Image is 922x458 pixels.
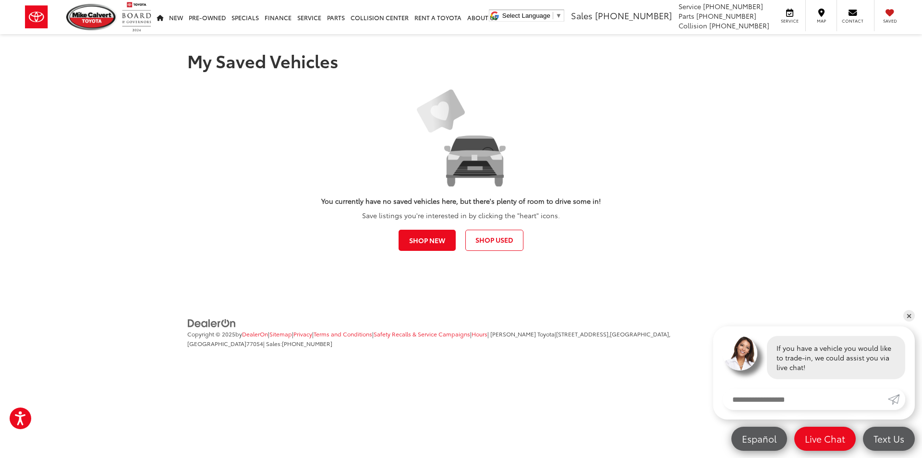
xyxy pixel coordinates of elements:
[696,11,756,21] span: [PHONE_NUMBER]
[399,230,456,251] a: Shop New
[800,433,850,445] span: Live Chat
[842,18,863,24] span: Contact
[556,12,562,19] span: ▼
[263,339,332,347] span: | Sales:
[187,330,235,338] span: Copyright © 2025
[314,330,372,338] a: Terms and Conditions
[66,4,117,30] img: Mike Calvert Toyota
[292,330,312,338] span: |
[737,433,781,445] span: Español
[187,210,735,220] p: Save listings you're interested in by clicking the "heart" icons.
[879,18,900,24] span: Saved
[888,389,905,410] a: Submit
[246,339,263,347] span: 77054
[794,427,856,451] a: Live Chat
[187,44,735,77] h1: My Saved Vehicles
[312,330,372,338] span: |
[723,336,757,371] img: Agent profile photo
[187,339,246,347] span: [GEOGRAPHIC_DATA]
[187,196,735,206] p: You currently have no saved vehicles here, but there's plenty of room to drive some in!
[502,12,550,19] span: Select Language
[731,427,787,451] a: Español
[679,1,701,11] span: Service
[571,9,593,22] span: Sales
[465,230,523,251] a: Shop Used
[723,389,888,410] input: Enter your message
[811,18,832,24] span: Map
[472,330,487,338] a: Hours
[779,18,801,24] span: Service
[703,1,763,11] span: [PHONE_NUMBER]
[268,330,292,338] span: |
[679,21,707,30] span: Collision
[242,330,268,338] a: DealerOn Home Page
[293,330,312,338] a: Privacy
[470,330,487,338] span: |
[487,330,555,338] span: | [PERSON_NAME] Toyota
[869,433,909,445] span: Text Us
[556,330,610,338] span: [STREET_ADDRESS],
[767,336,905,379] div: If you have a vehicle you would like to trade-in, we could assist you via live chat!
[863,427,915,451] a: Text Us
[269,330,292,338] a: Sitemap
[595,9,672,22] span: [PHONE_NUMBER]
[282,339,332,347] span: [PHONE_NUMBER]
[235,330,268,338] span: by
[502,12,562,19] a: Select Language​
[610,330,670,338] span: [GEOGRAPHIC_DATA],
[374,330,470,338] a: Safety Recalls & Service Campaigns, Opens in a new tab
[187,318,236,327] a: DealerOn
[372,330,470,338] span: |
[679,11,694,21] span: Parts
[187,318,236,329] img: DealerOn
[709,21,769,30] span: [PHONE_NUMBER]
